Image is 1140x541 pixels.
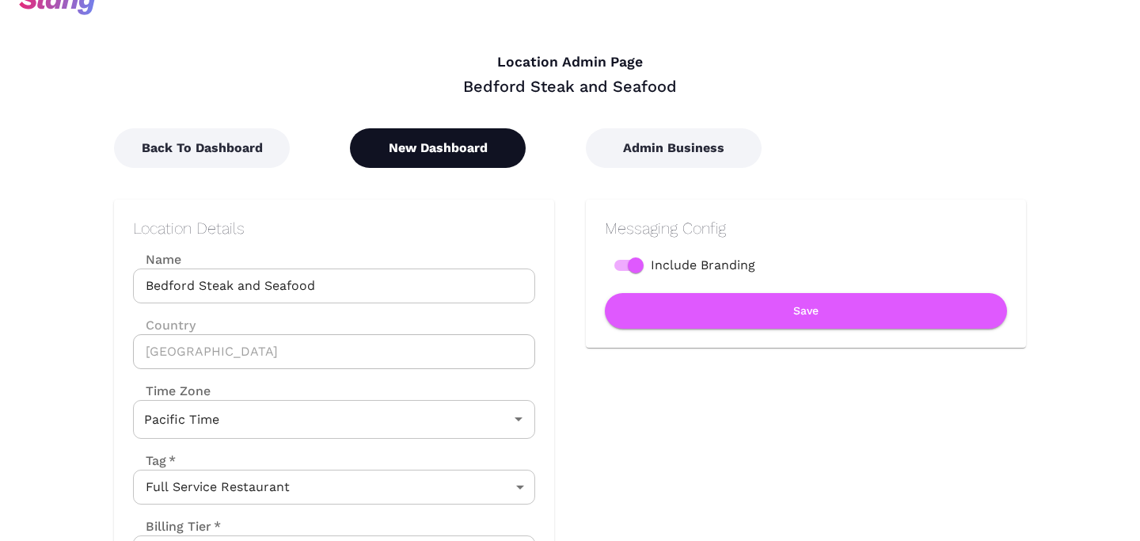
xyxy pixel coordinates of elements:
[133,316,535,334] label: Country
[605,219,1007,238] h2: Messaging Config
[133,250,535,269] label: Name
[114,54,1026,71] h4: Location Admin Page
[350,140,526,155] a: New Dashboard
[133,382,535,400] label: Time Zone
[114,128,290,168] button: Back To Dashboard
[507,408,530,430] button: Open
[114,140,290,155] a: Back To Dashboard
[133,451,176,470] label: Tag
[350,128,526,168] button: New Dashboard
[651,256,755,275] span: Include Branding
[586,128,762,168] button: Admin Business
[586,140,762,155] a: Admin Business
[133,219,535,238] h2: Location Details
[133,470,535,505] div: Full Service Restaurant
[114,76,1026,97] div: Bedford Steak and Seafood
[133,517,221,535] label: Billing Tier
[605,293,1007,329] button: Save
